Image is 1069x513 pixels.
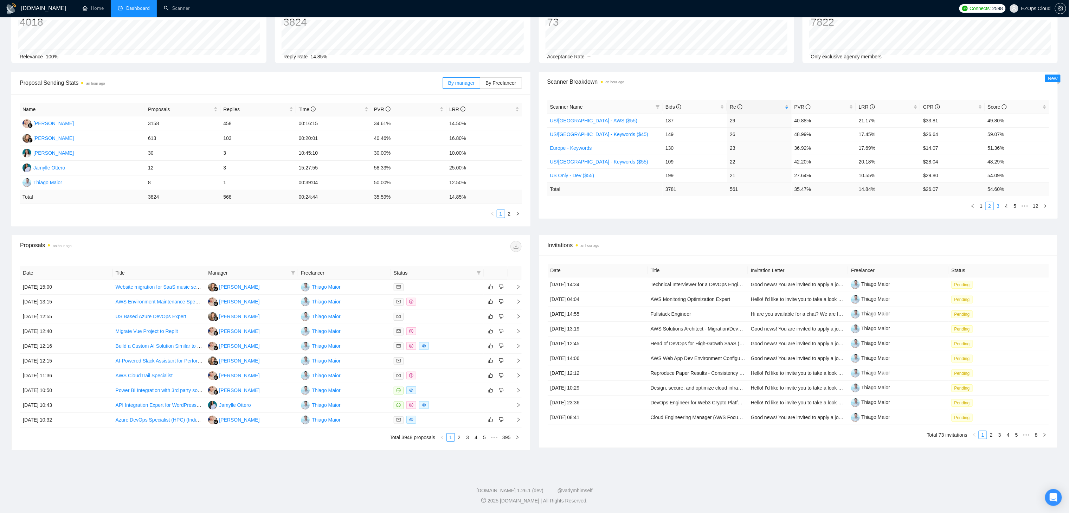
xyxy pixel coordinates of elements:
[851,280,860,289] img: c1nIYiYEnWxP2TfA_dGaGsU0yq_D39oq7r38QHb4DlzjuvjqWQxPJgmVLd1BESEi1_
[488,284,493,290] span: like
[497,210,505,218] a: 1
[488,358,493,364] span: like
[490,212,495,216] span: left
[164,5,190,11] a: searchScanner
[952,296,973,303] span: Pending
[22,135,74,141] a: NK[PERSON_NAME]
[513,433,522,442] button: right
[952,281,973,289] span: Pending
[654,102,661,112] span: filter
[208,299,259,304] a: AJ[PERSON_NAME]
[851,310,860,319] img: c1nIYiYEnWxP2TfA_dGaGsU0yq_D39oq7r38QHb4DlzjuvjqWQxPJgmVLd1BESEi1_
[497,357,505,365] button: dislike
[514,210,522,218] button: right
[485,80,516,86] span: By Freelancer
[22,179,62,185] a: TMThiago Maior
[116,343,224,349] a: Build a Custom AI Solution Similar to NextTownAI
[22,120,74,126] a: AJ[PERSON_NAME]
[1045,489,1062,506] div: Open Intercom Messenger
[952,355,975,361] a: Pending
[587,54,591,59] span: --
[994,202,1002,210] li: 3
[208,401,217,410] img: JO
[851,370,890,376] a: Thiago Maior
[497,210,505,218] li: 1
[208,386,217,395] img: AJ
[447,434,455,441] a: 1
[219,283,259,291] div: [PERSON_NAME]
[397,314,401,319] span: mail
[851,311,890,316] a: Thiago Maior
[22,149,31,158] img: TA
[312,401,341,409] div: Thiago Maior
[208,313,259,319] a: NK[PERSON_NAME]
[651,296,730,302] a: AWS Monitoring Optimization Expert
[952,400,975,405] a: Pending
[979,431,987,439] a: 1
[970,5,991,12] span: Connects:
[208,328,259,334] a: AJ[PERSON_NAME]
[952,370,973,377] span: Pending
[499,343,504,349] span: dislike
[6,3,17,14] img: logo
[1055,6,1066,11] span: setting
[301,372,341,378] a: TMThiago Maior
[1043,204,1047,208] span: right
[952,370,975,376] a: Pending
[952,310,973,318] span: Pending
[1002,202,1011,210] li: 4
[312,298,341,306] div: Thiago Maior
[208,327,217,336] img: AJ
[651,311,691,317] a: Fullstack Engineer
[513,433,522,442] li: Next Page
[851,384,860,392] img: c1nIYiYEnWxP2TfA_dGaGsU0yq_D39oq7r38QHb4DlzjuvjqWQxPJgmVLd1BESEi1_
[851,385,890,390] a: Thiago Maior
[651,355,753,361] a: AWS Web App Dev Environment Configuration
[851,413,860,422] img: c1nIYiYEnWxP2TfA_dGaGsU0yq_D39oq7r38QHb4DlzjuvjqWQxPJgmVLd1BESEi1_
[301,343,341,348] a: TMThiago Maior
[208,357,217,365] img: NK
[213,346,218,351] img: gigradar-bm.png
[22,150,74,155] a: TA[PERSON_NAME]
[1032,431,1040,439] a: 8
[20,78,443,87] span: Proposal Sending Stats
[20,54,43,59] span: Relevance
[22,134,31,143] img: NK
[550,159,649,165] a: US/[GEOGRAPHIC_DATA] - Keywords ($55)
[505,210,514,218] li: 2
[962,6,968,11] img: upwork-logo.png
[301,386,310,395] img: TM
[487,386,495,395] button: like
[488,299,493,304] span: like
[487,342,495,350] button: like
[499,284,504,290] span: dislike
[126,5,150,11] span: Dashboard
[487,312,495,321] button: like
[312,357,341,365] div: Thiago Maior
[312,372,341,379] div: Thiago Maior
[487,283,495,291] button: like
[488,314,493,319] span: like
[480,433,489,442] li: 5
[219,298,259,306] div: [PERSON_NAME]
[213,316,218,321] img: gigradar-bm.png
[22,163,31,172] img: JO
[312,283,341,291] div: Thiago Maior
[397,373,401,378] span: mail
[455,434,463,441] a: 2
[1048,76,1058,81] span: New
[550,132,649,137] a: US/[GEOGRAPHIC_DATA] - Keywords ($45)
[33,120,74,127] div: [PERSON_NAME]
[290,268,297,278] span: filter
[651,385,856,391] a: Design, secure, and optimize cloud infrastructure with AWS, Terraform, and SaaS cost control.
[487,371,495,380] button: like
[116,299,226,304] a: AWS Environment Maintenance Specialist Needed
[208,371,217,380] img: AJ
[397,344,401,348] span: mail
[301,402,341,408] a: TMThiago Maior
[219,357,259,365] div: [PERSON_NAME]
[971,204,975,208] span: left
[397,388,401,392] span: message
[497,371,505,380] button: dislike
[213,419,218,424] img: gigradar-bm.png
